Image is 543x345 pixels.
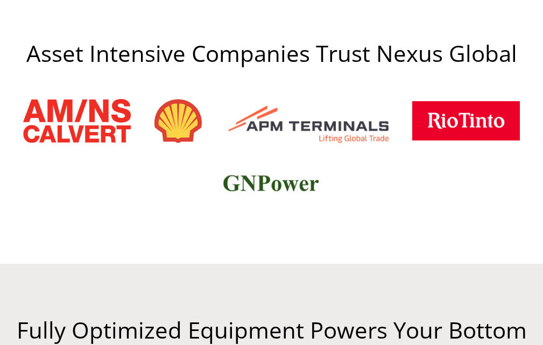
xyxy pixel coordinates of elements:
[412,101,520,140] img: rio_tinto
[226,97,391,145] img: apm-terminals-logo
[152,97,204,145] img: shell-logo
[222,156,322,205] img: client_logos_gnpower
[23,99,131,143] img: amns_logo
